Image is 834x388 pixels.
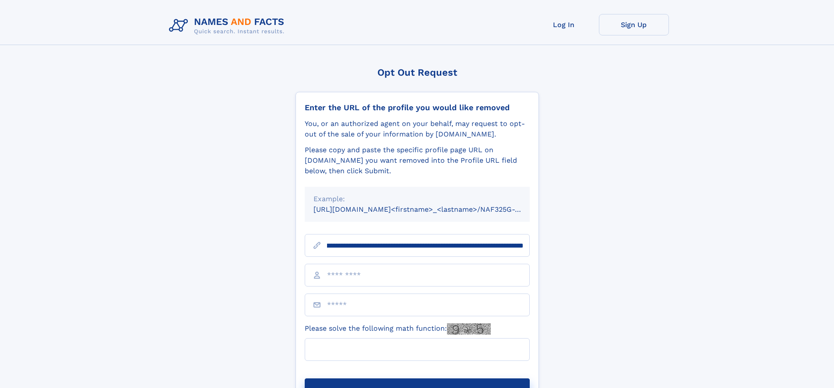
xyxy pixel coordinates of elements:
[529,14,599,35] a: Log In
[165,14,292,38] img: Logo Names and Facts
[313,205,546,213] small: [URL][DOMAIN_NAME]<firstname>_<lastname>/NAF325G-xxxxxxxx
[305,145,530,176] div: Please copy and paste the specific profile page URL on [DOMAIN_NAME] you want removed into the Pr...
[599,14,669,35] a: Sign Up
[305,119,530,140] div: You, or an authorized agent on your behalf, may request to opt-out of the sale of your informatio...
[305,103,530,112] div: Enter the URL of the profile you would like removed
[313,194,521,204] div: Example:
[305,323,491,335] label: Please solve the following math function:
[296,67,539,78] div: Opt Out Request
